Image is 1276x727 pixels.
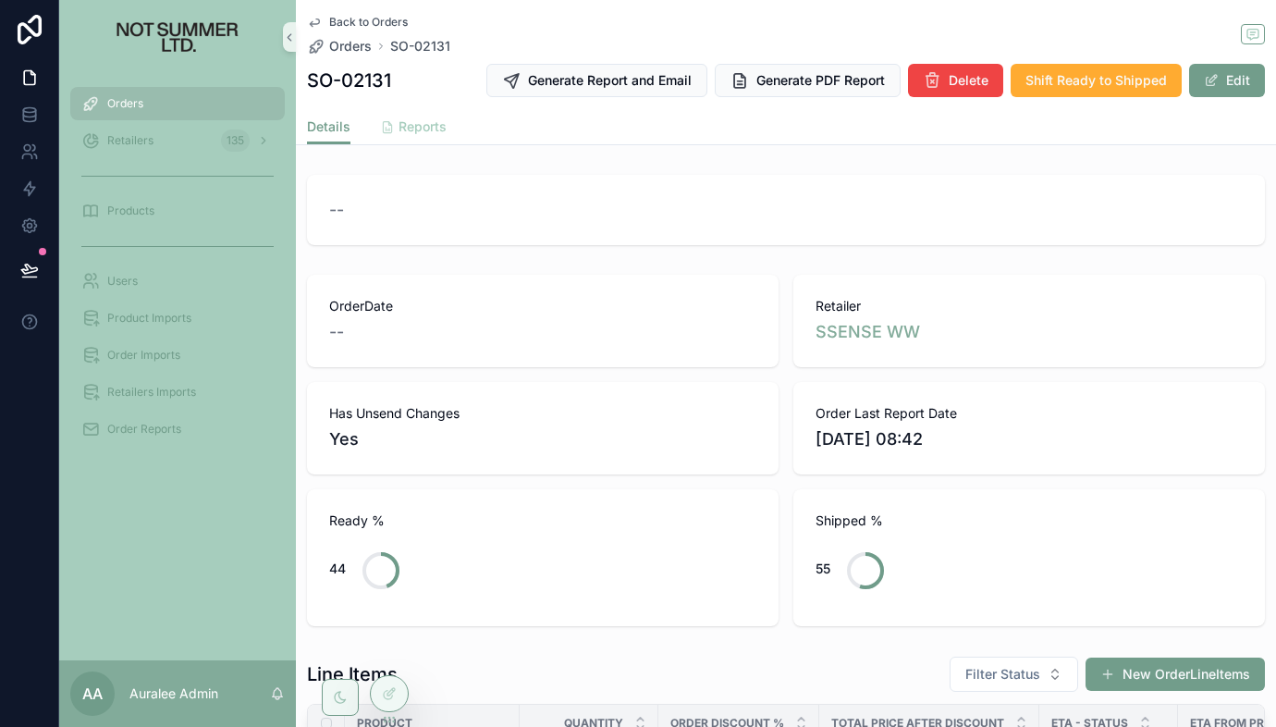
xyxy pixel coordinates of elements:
[307,68,391,93] h1: SO-02131
[1086,658,1265,691] button: New OrderLineItems
[82,683,103,705] span: AA
[329,297,756,315] span: OrderDate
[85,22,271,52] img: App logo
[107,203,154,218] span: Products
[129,684,218,703] p: Auralee Admin
[70,265,285,298] a: Users
[329,426,756,452] span: Yes
[329,37,372,55] span: Orders
[390,37,450,55] a: SO-02131
[70,302,285,335] a: Product Imports
[329,197,344,223] span: --
[816,426,1243,452] span: [DATE] 08:42
[59,74,296,470] div: scrollable content
[715,64,901,97] button: Generate PDF Report
[950,657,1078,692] button: Select Button
[307,15,408,30] a: Back to Orders
[756,71,885,90] span: Generate PDF Report
[380,110,447,147] a: Reports
[965,665,1040,684] span: Filter Status
[908,64,1003,97] button: Delete
[329,404,756,423] span: Has Unsend Changes
[816,297,1243,315] span: Retailer
[107,385,196,400] span: Retailers Imports
[399,117,447,136] span: Reports
[107,422,181,437] span: Order Reports
[307,37,372,55] a: Orders
[528,71,692,90] span: Generate Report and Email
[70,124,285,157] a: Retailers135
[70,339,285,372] a: Order Imports
[107,311,191,326] span: Product Imports
[816,404,1243,423] span: Order Last Report Date
[329,15,408,30] span: Back to Orders
[486,64,707,97] button: Generate Report and Email
[816,550,830,587] div: 55
[329,550,346,587] div: 44
[107,133,153,148] span: Retailers
[70,87,285,120] a: Orders
[816,319,920,345] a: SSENSE WW
[307,110,350,145] a: Details
[70,376,285,409] a: Retailers Imports
[307,661,398,687] h1: Line Items
[107,96,143,111] span: Orders
[1011,64,1182,97] button: Shift Ready to Shipped
[1189,64,1265,97] button: Edit
[70,413,285,446] a: Order Reports
[221,129,250,152] div: 135
[107,274,138,289] span: Users
[329,319,344,345] span: --
[1025,71,1167,90] span: Shift Ready to Shipped
[107,348,180,363] span: Order Imports
[307,117,350,136] span: Details
[816,511,1243,530] span: Shipped %
[70,194,285,228] a: Products
[949,71,988,90] span: Delete
[329,511,756,530] span: Ready %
